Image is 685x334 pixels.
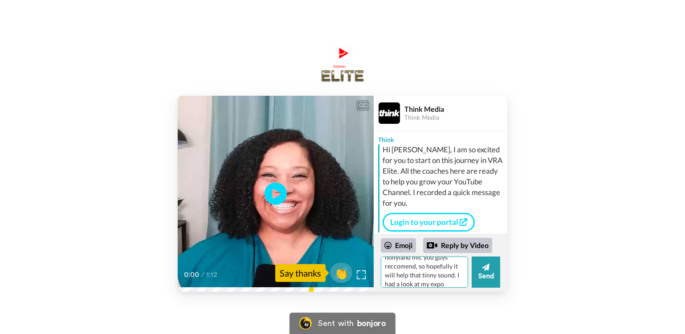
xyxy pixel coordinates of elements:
[427,240,437,251] div: Reply by Video
[381,257,468,288] textarea: Hi, thanks for responding and giving me those great tips. I will definately go back and change so...
[381,238,416,253] div: Emoji
[472,257,500,288] button: Send
[201,269,204,280] span: /
[299,317,312,330] img: Bonjoro Logo
[379,102,400,124] img: Profile Image
[383,144,505,208] div: Hi [PERSON_NAME], I am so excited for you to start on this journey in VRA Elite. All the coaches ...
[184,269,200,280] span: 0:00
[404,114,507,122] div: Think Media
[374,131,507,144] div: Think
[404,105,507,113] div: Think Media
[321,47,364,82] img: Think Media logo
[423,238,492,253] div: Reply by Video
[289,313,396,334] a: Bonjoro Logo
[357,101,368,110] div: CC
[330,266,352,280] span: 👏
[275,264,326,282] div: Say thanks
[357,270,366,279] img: Full screen
[383,213,475,232] a: Login to your portal
[330,263,352,283] button: 👏
[206,269,222,280] span: 1:12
